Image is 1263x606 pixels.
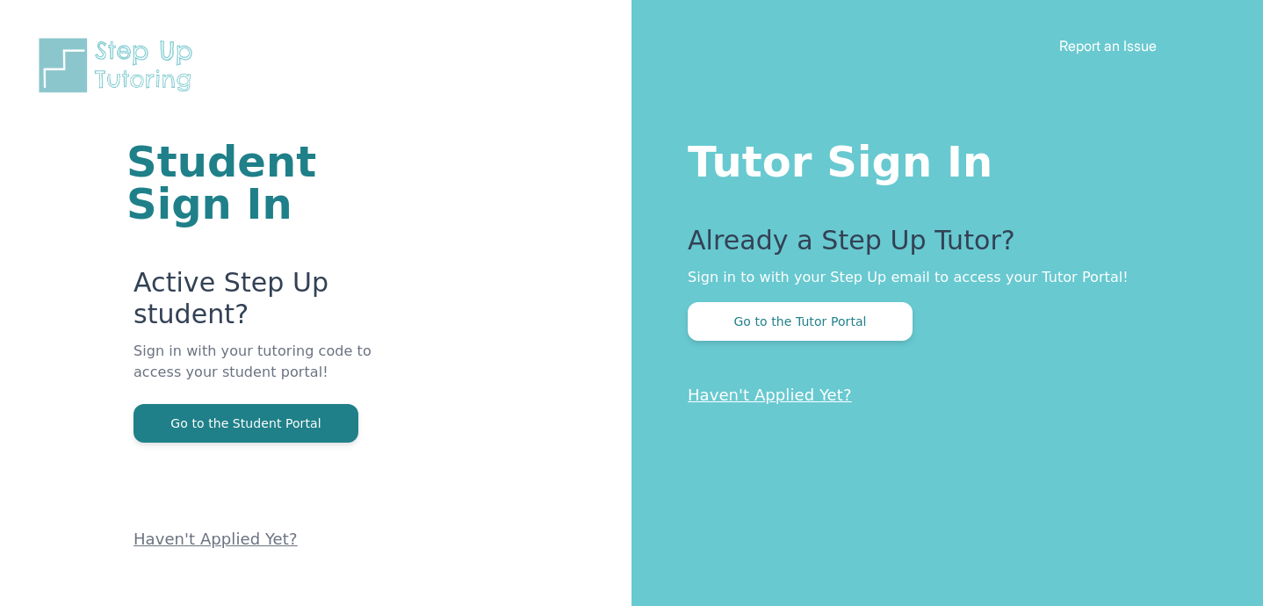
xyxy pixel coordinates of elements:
a: Report an Issue [1059,37,1157,54]
button: Go to the Student Portal [134,404,358,443]
p: Sign in with your tutoring code to access your student portal! [134,341,421,404]
button: Go to the Tutor Portal [688,302,913,341]
a: Haven't Applied Yet? [688,386,852,404]
a: Haven't Applied Yet? [134,530,298,548]
a: Go to the Student Portal [134,415,358,431]
p: Sign in to with your Step Up email to access your Tutor Portal! [688,267,1193,288]
a: Go to the Tutor Portal [688,313,913,329]
p: Already a Step Up Tutor? [688,225,1193,267]
h1: Student Sign In [126,141,421,225]
p: Active Step Up student? [134,267,421,341]
img: Step Up Tutoring horizontal logo [35,35,204,96]
h1: Tutor Sign In [688,133,1193,183]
